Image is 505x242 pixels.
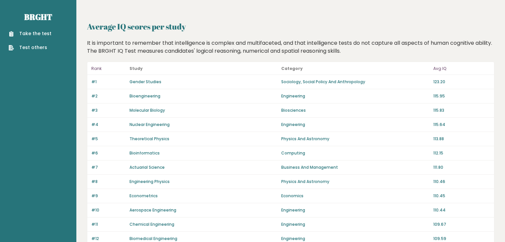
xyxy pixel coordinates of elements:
p: Engineering [281,207,429,213]
p: #3 [91,107,126,113]
p: Rank [91,65,126,73]
p: #10 [91,207,126,213]
a: Bioengineering [129,93,160,99]
p: Engineering [281,122,429,128]
a: Brght [24,12,52,22]
p: #4 [91,122,126,128]
p: 123.20 [433,79,490,85]
p: Business And Management [281,164,429,170]
a: Molecular Biology [129,107,165,113]
a: Bioinformatics [129,150,160,156]
p: Engineering [281,236,429,242]
b: Category [281,66,303,71]
p: Engineering [281,221,429,227]
p: 111.80 [433,164,490,170]
div: It is important to remember that intelligence is complex and multifaceted, and that intelligence ... [85,39,497,55]
p: 115.95 [433,93,490,99]
p: Sociology, Social Policy And Anthropology [281,79,429,85]
p: Computing [281,150,429,156]
p: Engineering [281,93,429,99]
p: #8 [91,179,126,185]
a: Theoretical Physics [129,136,169,142]
a: Chemical Engineering [129,221,174,227]
b: Study [129,66,143,71]
p: 115.64 [433,122,490,128]
a: Engineering Physics [129,179,170,184]
p: #2 [91,93,126,99]
a: Aerospace Engineering [129,207,176,213]
p: #6 [91,150,126,156]
p: #12 [91,236,126,242]
h2: Average IQ scores per study [87,21,494,32]
a: Econometrics [129,193,158,199]
a: Take the test [9,30,51,37]
a: Biomedical Engineering [129,236,177,241]
p: 109.59 [433,236,490,242]
p: 113.88 [433,136,490,142]
p: 109.67 [433,221,490,227]
p: Avg IQ [433,65,490,73]
p: #7 [91,164,126,170]
p: Economics [281,193,429,199]
p: Physics And Astronomy [281,136,429,142]
a: Nuclear Engineering [129,122,170,127]
p: 115.83 [433,107,490,113]
p: 110.45 [433,193,490,199]
p: Biosciences [281,107,429,113]
p: 110.46 [433,179,490,185]
p: #5 [91,136,126,142]
a: Test others [9,44,51,51]
p: #1 [91,79,126,85]
p: #9 [91,193,126,199]
p: 110.44 [433,207,490,213]
p: Physics And Astronomy [281,179,429,185]
p: #11 [91,221,126,227]
p: 112.15 [433,150,490,156]
a: Gender Studies [129,79,161,85]
a: Actuarial Science [129,164,165,170]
